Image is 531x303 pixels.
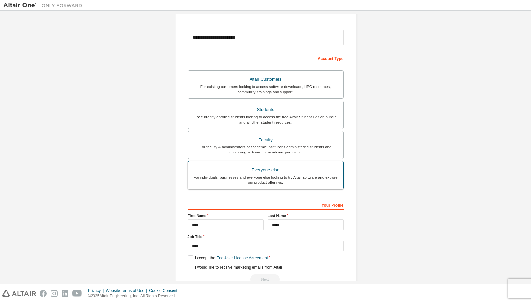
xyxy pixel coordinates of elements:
img: facebook.svg [40,290,47,297]
div: Website Terms of Use [106,288,149,293]
div: For individuals, businesses and everyone else looking to try Altair software and explore our prod... [192,175,339,185]
div: For existing customers looking to access software downloads, HPC resources, community, trainings ... [192,84,339,95]
p: © 2025 Altair Engineering, Inc. All Rights Reserved. [88,293,181,299]
img: altair_logo.svg [2,290,36,297]
label: First Name [188,213,264,218]
div: Read and acccept EULA to continue [188,274,344,284]
img: instagram.svg [51,290,58,297]
div: Altair Customers [192,75,339,84]
a: End-User License Agreement [216,256,268,260]
div: Faculty [192,135,339,145]
div: Everyone else [192,165,339,175]
div: Students [192,105,339,114]
img: Altair One [3,2,86,9]
div: Privacy [88,288,106,293]
label: Last Name [268,213,344,218]
label: I would like to receive marketing emails from Altair [188,265,282,270]
label: I accept the [188,255,268,261]
img: linkedin.svg [62,290,68,297]
div: For faculty & administrators of academic institutions administering students and accessing softwa... [192,144,339,155]
div: Your Profile [188,199,344,210]
label: Job Title [188,234,344,239]
div: Account Type [188,53,344,63]
div: Cookie Consent [149,288,181,293]
div: For currently enrolled students looking to access the free Altair Student Edition bundle and all ... [192,114,339,125]
img: youtube.svg [72,290,82,297]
